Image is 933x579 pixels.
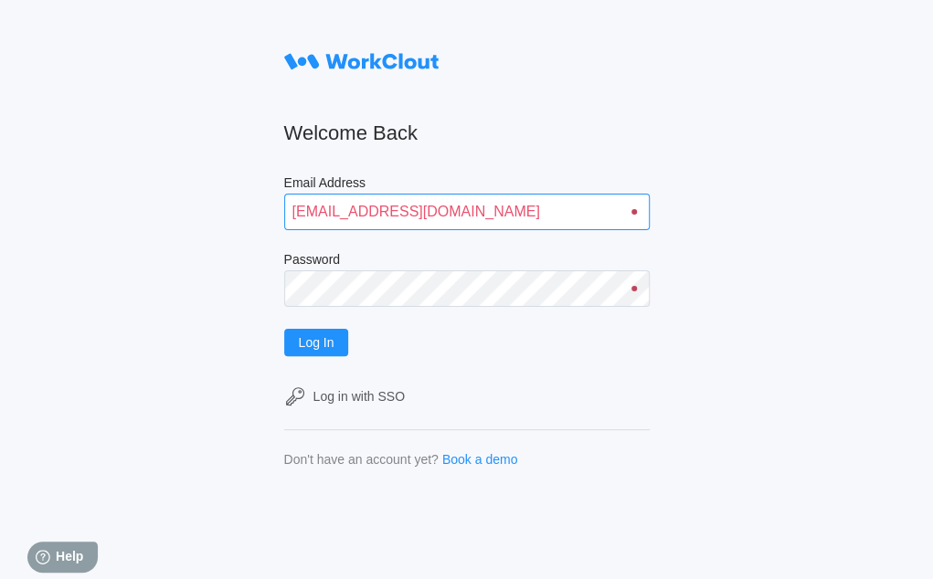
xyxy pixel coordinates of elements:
[284,329,349,356] button: Log In
[284,452,439,467] div: Don't have an account yet?
[284,194,650,230] input: Enter your email
[442,452,518,467] a: Book a demo
[284,252,650,270] label: Password
[284,121,650,146] h2: Welcome Back
[313,389,405,404] div: Log in with SSO
[284,385,650,407] a: Log in with SSO
[299,336,334,349] span: Log In
[284,175,650,194] label: Email Address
